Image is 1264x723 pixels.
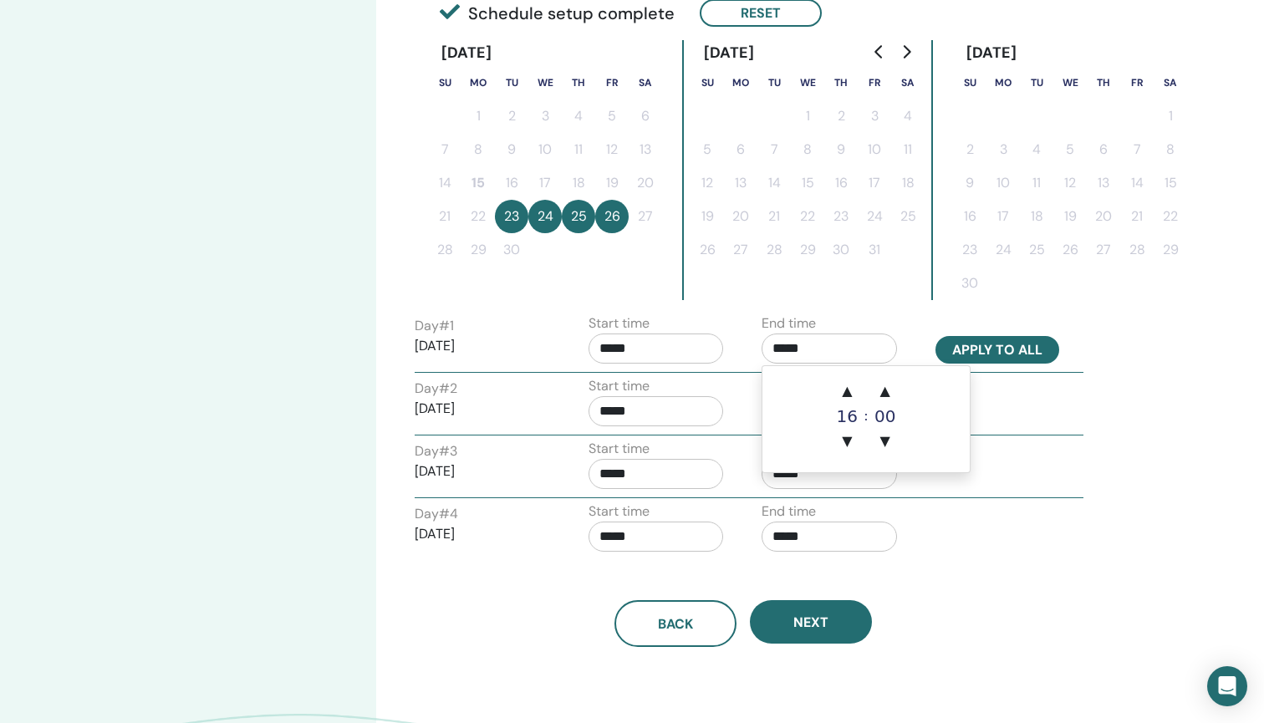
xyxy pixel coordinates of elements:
button: 2 [495,99,528,133]
th: Friday [858,66,891,99]
span: ▲ [869,374,902,408]
th: Thursday [1087,66,1120,99]
button: 18 [891,166,925,200]
button: 6 [724,133,757,166]
button: 17 [858,166,891,200]
th: Sunday [691,66,724,99]
button: 16 [953,200,986,233]
button: 25 [891,200,925,233]
button: 19 [1053,200,1087,233]
button: 23 [953,233,986,267]
button: 26 [1053,233,1087,267]
button: 17 [528,166,562,200]
th: Wednesday [791,66,824,99]
button: 20 [629,166,662,200]
button: 22 [791,200,824,233]
span: ▼ [869,425,902,458]
button: Next [750,600,872,644]
div: [DATE] [953,40,1031,66]
label: End time [762,313,816,333]
button: 19 [595,166,629,200]
span: Schedule setup complete [440,1,675,26]
button: 21 [1120,200,1154,233]
button: 15 [1154,166,1187,200]
button: 7 [757,133,791,166]
button: 3 [858,99,891,133]
button: 4 [562,99,595,133]
button: 9 [824,133,858,166]
button: 1 [1154,99,1187,133]
button: 20 [724,200,757,233]
div: : [864,374,868,458]
button: 29 [791,233,824,267]
div: [DATE] [691,40,768,66]
button: 24 [528,200,562,233]
th: Friday [595,66,629,99]
div: [DATE] [428,40,506,66]
button: 11 [891,133,925,166]
button: 15 [791,166,824,200]
label: Start time [589,439,650,459]
button: 12 [595,133,629,166]
button: 21 [428,200,461,233]
button: 16 [824,166,858,200]
p: [DATE] [415,336,550,356]
th: Saturday [1154,66,1187,99]
th: Tuesday [757,66,791,99]
p: [DATE] [415,524,550,544]
button: 22 [461,200,495,233]
th: Wednesday [1053,66,1087,99]
button: 24 [986,233,1020,267]
p: [DATE] [415,461,550,481]
button: 28 [1120,233,1154,267]
button: 27 [629,200,662,233]
button: 23 [495,200,528,233]
button: 23 [824,200,858,233]
button: 13 [1087,166,1120,200]
button: 3 [986,133,1020,166]
button: 11 [562,133,595,166]
button: 8 [1154,133,1187,166]
button: 26 [595,200,629,233]
button: 24 [858,200,891,233]
th: Saturday [629,66,662,99]
th: Thursday [824,66,858,99]
button: 25 [1020,233,1053,267]
button: 9 [495,133,528,166]
button: 4 [891,99,925,133]
label: End time [762,502,816,522]
button: 9 [953,166,986,200]
button: 29 [1154,233,1187,267]
button: 14 [757,166,791,200]
button: 2 [824,99,858,133]
th: Sunday [428,66,461,99]
button: 11 [1020,166,1053,200]
button: Go to next month [893,35,920,69]
span: ▼ [830,425,864,458]
button: 1 [461,99,495,133]
button: 7 [428,133,461,166]
button: 12 [691,166,724,200]
label: Start time [589,502,650,522]
span: ▲ [830,374,864,408]
button: 2 [953,133,986,166]
label: Start time [589,313,650,333]
button: 21 [757,200,791,233]
button: 3 [528,99,562,133]
button: 6 [629,99,662,133]
button: Back [614,600,736,647]
th: Monday [461,66,495,99]
span: Next [793,614,828,631]
button: 5 [1053,133,1087,166]
div: Open Intercom Messenger [1207,666,1247,706]
th: Monday [724,66,757,99]
button: 10 [858,133,891,166]
button: 25 [562,200,595,233]
button: Go to previous month [866,35,893,69]
button: 13 [724,166,757,200]
label: Start time [589,376,650,396]
button: 29 [461,233,495,267]
button: 14 [1120,166,1154,200]
button: 30 [495,233,528,267]
button: 8 [461,133,495,166]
